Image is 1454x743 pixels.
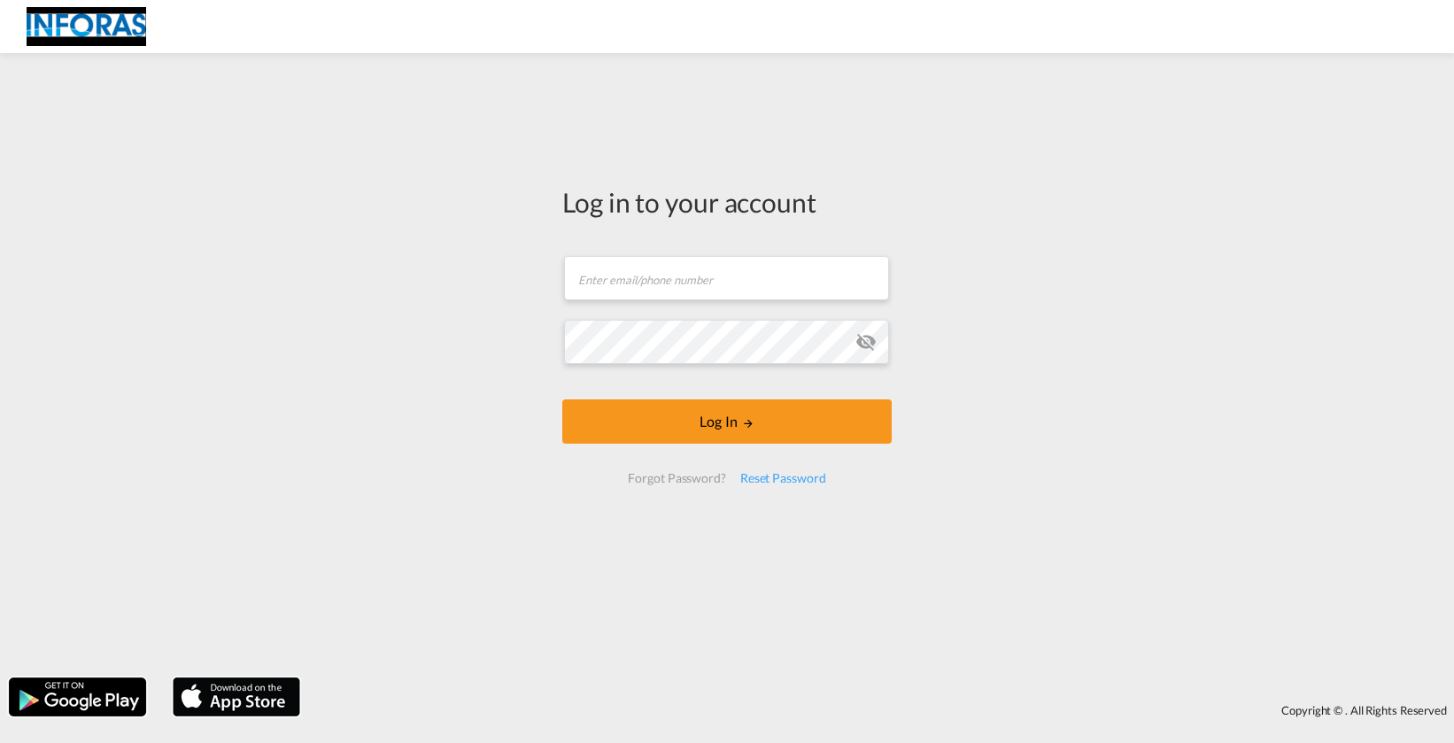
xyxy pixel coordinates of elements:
[855,331,877,352] md-icon: icon-eye-off
[309,695,1454,725] div: Copyright © . All Rights Reserved
[562,183,892,221] div: Log in to your account
[7,676,148,718] img: google.png
[733,462,833,494] div: Reset Password
[564,256,889,300] input: Enter email/phone number
[27,7,146,47] img: eff75c7098ee11eeb65dd1c63e392380.jpg
[562,399,892,444] button: LOGIN
[171,676,302,718] img: apple.png
[621,462,732,494] div: Forgot Password?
